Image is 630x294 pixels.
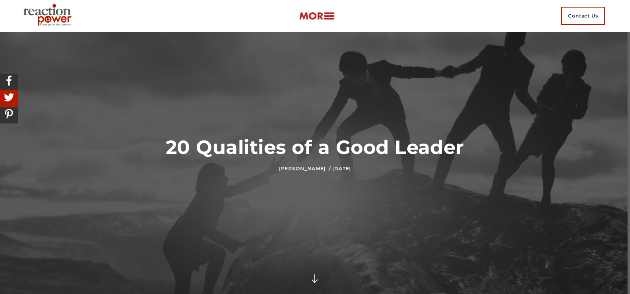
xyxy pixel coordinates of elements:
img: more-btn.png [299,12,335,21]
span: Contact Us [561,7,605,25]
time: [DATE] [332,165,351,171]
img: Share On Facebook [2,74,16,88]
img: Executive Branding | Personal Branding Agency [20,2,78,30]
a: [PERSON_NAME] / [279,165,331,171]
h1: 20 Qualities of a Good Leader [149,135,481,159]
img: Share On Pinterest [2,107,16,121]
img: Share On Twitter [2,90,16,104]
